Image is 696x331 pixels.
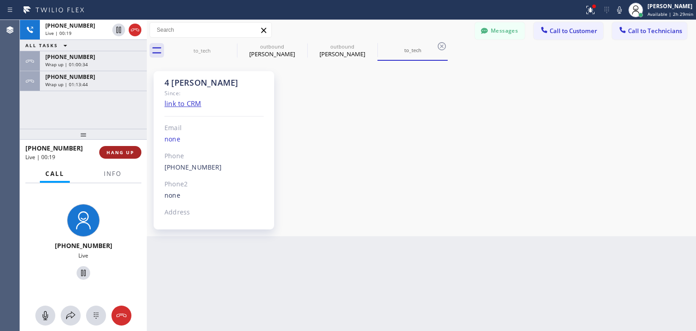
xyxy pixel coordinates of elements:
[45,61,88,68] span: Wrap up | 01:00:34
[475,22,525,39] button: Messages
[45,22,95,29] span: [PHONE_NUMBER]
[534,22,603,39] button: Call to Customer
[45,170,64,178] span: Call
[106,149,134,156] span: HANG UP
[104,170,121,178] span: Info
[40,165,70,183] button: Call
[648,2,693,10] div: [PERSON_NAME]
[238,50,306,58] div: [PERSON_NAME]
[308,50,377,58] div: [PERSON_NAME]
[25,42,58,49] span: ALL TASKS
[164,88,264,98] div: Since:
[164,190,264,201] div: none
[129,24,141,36] button: Hang up
[20,40,76,51] button: ALL TASKS
[612,22,687,39] button: Call to Technicians
[150,23,271,37] input: Search
[164,207,264,218] div: Address
[164,123,264,133] div: Email
[55,241,112,250] span: [PHONE_NUMBER]
[45,30,72,36] span: Live | 00:19
[111,306,131,326] button: Hang up
[308,43,377,50] div: outbound
[164,151,264,161] div: Phone
[25,153,55,161] span: Live | 00:19
[86,306,106,326] button: Open dialpad
[98,165,127,183] button: Info
[238,43,306,50] div: outbound
[238,40,306,61] div: Elena Badea
[164,179,264,190] div: Phone2
[164,163,222,171] a: [PHONE_NUMBER]
[168,47,236,54] div: to_tech
[550,27,597,35] span: Call to Customer
[35,306,55,326] button: Mute
[61,306,81,326] button: Open directory
[45,81,88,88] span: Wrap up | 01:13:44
[378,47,447,54] div: to_tech
[45,73,95,81] span: [PHONE_NUMBER]
[648,11,693,17] span: Available | 2h 29min
[613,4,626,16] button: Mute
[164,134,264,145] div: none
[164,99,201,108] a: link to CRM
[45,53,95,61] span: [PHONE_NUMBER]
[164,78,264,88] div: 4 [PERSON_NAME]
[99,146,141,159] button: HANG UP
[78,252,88,259] span: Live
[77,266,90,280] button: Hold Customer
[628,27,682,35] span: Call to Technicians
[25,144,83,152] span: [PHONE_NUMBER]
[112,24,125,36] button: Hold Customer
[308,40,377,61] div: Elena Badea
